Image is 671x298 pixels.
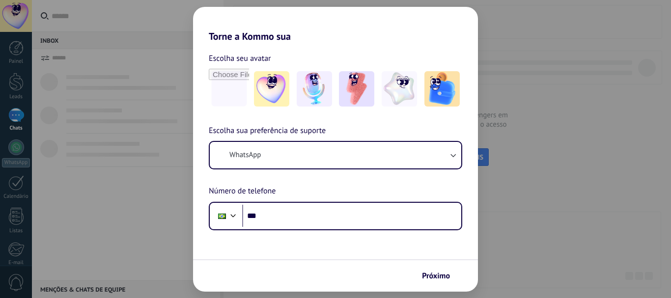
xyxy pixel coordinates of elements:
div: Brazil: + 55 [213,206,231,226]
h2: Torne a Kommo sua [193,7,478,42]
span: Escolha seu avatar [209,52,271,65]
button: Próximo [418,268,463,284]
img: -1.jpeg [254,71,289,107]
span: Próximo [422,272,450,279]
span: Escolha sua preferência de suporte [209,125,326,137]
img: -2.jpeg [297,71,332,107]
span: WhatsApp [229,150,261,160]
button: WhatsApp [210,142,461,168]
img: -3.jpeg [339,71,374,107]
img: -5.jpeg [424,71,460,107]
img: -4.jpeg [382,71,417,107]
span: Número de telefone [209,185,276,198]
